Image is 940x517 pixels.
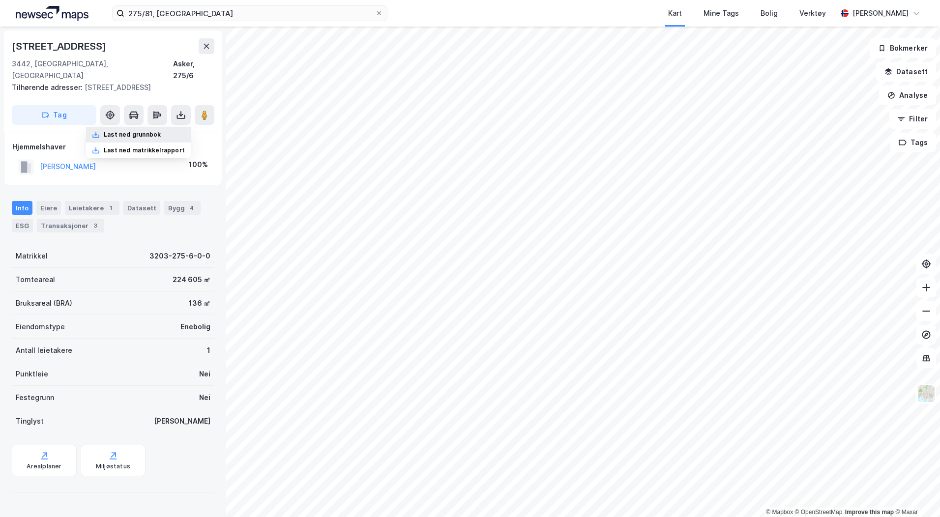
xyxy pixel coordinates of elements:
div: Miljøstatus [96,462,130,470]
img: Z [917,384,936,403]
div: Arealplaner [27,462,61,470]
div: Bygg [164,201,201,215]
div: 1 [106,203,116,213]
div: Last ned matrikkelrapport [104,146,185,154]
div: Tomteareal [16,274,55,286]
div: Verktøy [799,7,826,19]
div: Kart [668,7,682,19]
div: Transaksjoner [37,219,104,232]
div: Asker, 275/6 [173,58,214,82]
div: Last ned grunnbok [104,131,161,139]
div: 3442, [GEOGRAPHIC_DATA], [GEOGRAPHIC_DATA] [12,58,173,82]
div: Eiendomstype [16,321,65,333]
a: OpenStreetMap [795,509,843,516]
a: Improve this map [845,509,894,516]
div: Nei [199,392,210,403]
div: Leietakere [65,201,119,215]
button: Bokmerker [870,38,936,58]
div: Info [12,201,32,215]
a: Mapbox [766,509,793,516]
div: Matrikkel [16,250,48,262]
input: Søk på adresse, matrikkel, gårdeiere, leietakere eller personer [124,6,375,21]
div: [STREET_ADDRESS] [12,38,108,54]
div: [STREET_ADDRESS] [12,82,206,93]
div: 4 [187,203,197,213]
div: 136 ㎡ [189,297,210,309]
div: Kontrollprogram for chat [891,470,940,517]
div: Bolig [761,7,778,19]
button: Filter [889,109,936,129]
div: Punktleie [16,368,48,380]
button: Analyse [879,86,936,105]
div: Datasett [123,201,160,215]
img: logo.a4113a55bc3d86da70a041830d287a7e.svg [16,6,88,21]
div: Tinglyst [16,415,44,427]
iframe: Chat Widget [891,470,940,517]
div: 3203-275-6-0-0 [149,250,210,262]
div: 3 [90,221,100,230]
div: Enebolig [180,321,210,333]
div: Festegrunn [16,392,54,403]
div: ESG [12,219,33,232]
div: [PERSON_NAME] [154,415,210,427]
div: Nei [199,368,210,380]
span: Tilhørende adresser: [12,83,85,91]
div: 1 [207,345,210,356]
button: Datasett [876,62,936,82]
div: Antall leietakere [16,345,72,356]
div: [PERSON_NAME] [852,7,909,19]
button: Tag [12,105,96,125]
div: Bruksareal (BRA) [16,297,72,309]
div: Hjemmelshaver [12,141,214,153]
button: Tags [890,133,936,152]
div: Eiere [36,201,61,215]
div: Mine Tags [704,7,739,19]
div: 224 605 ㎡ [173,274,210,286]
div: 100% [189,159,208,171]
